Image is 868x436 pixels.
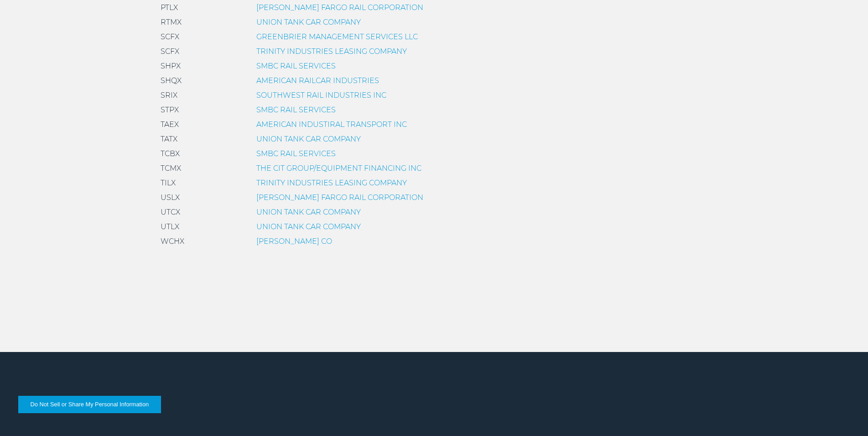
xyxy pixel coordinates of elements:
a: [PERSON_NAME] FARGO RAIL CORPORATION [256,193,423,202]
a: THE CIT GROUP/EQUIPMENT FINANCING INC [256,164,421,173]
span: TCBX [161,149,180,158]
span: SRIX [161,91,177,100]
a: UNION TANK CAR COMPANY [256,222,361,231]
a: UNION TANK CAR COMPANY [256,18,361,26]
a: AMERICAN INDUSTIRAL TRANSPORT INC [256,120,407,129]
a: TRINITY INDUSTRIES LEASING COMPANY [256,179,407,187]
span: UTCX [161,208,180,216]
a: UNION TANK CAR COMPANY [256,208,361,216]
span: TCMX [161,164,181,173]
a: [PERSON_NAME] CO [256,237,332,246]
span: TAEX [161,120,179,129]
a: SOUTHWEST RAIL INDUSTRIES INC [256,91,386,100]
span: RTMX [161,18,182,26]
span: SHQX [161,76,182,85]
a: TRINITY INDUSTRIES LEASING COMPANY [256,47,407,56]
span: TILX [161,179,176,187]
span: TATX [161,135,177,143]
span: WCHX [161,237,184,246]
a: AMERICAN RAILCAR INDUSTRIES [256,76,379,85]
span: STPX [161,105,179,114]
span: SHPX [161,62,181,70]
a: GREENBRIER MANAGEMENT SERVICES LLC [256,32,418,41]
button: Do Not Sell or Share My Personal Information [18,396,161,413]
span: USLX [161,193,180,202]
span: PTLX [161,3,178,12]
a: UNION TANK CAR COMPANY [256,135,361,143]
a: [PERSON_NAME] FARGO RAIL CORPORATION [256,3,423,12]
span: UTLX [161,222,179,231]
a: SMBC RAIL SERVICES [256,62,336,70]
a: SMBC RAIL SERVICES [256,105,336,114]
span: SCFX [161,47,179,56]
span: SCFX [161,32,179,41]
a: SMBC RAIL SERVICES [256,149,336,158]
